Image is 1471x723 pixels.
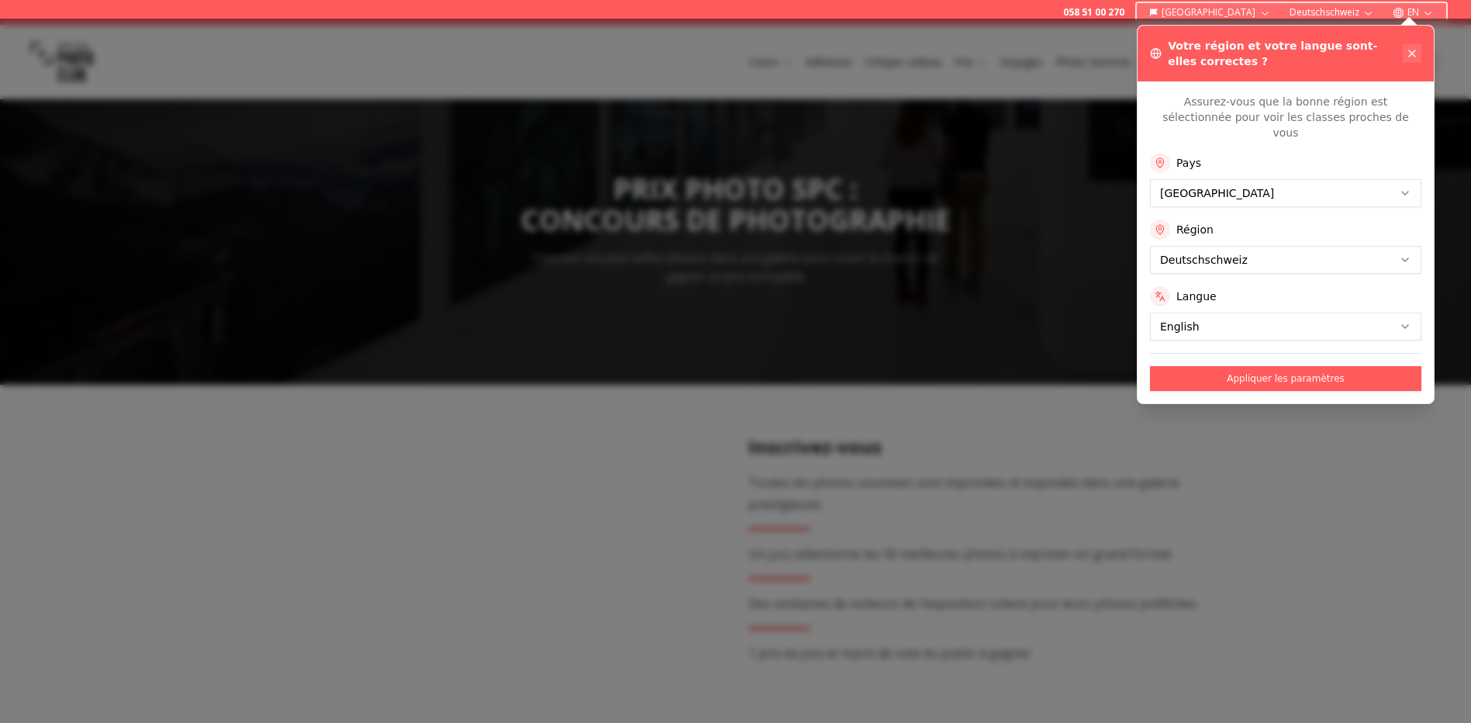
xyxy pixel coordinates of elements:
[1176,155,1201,171] label: Pays
[1063,6,1124,19] a: 058 51 00 270
[1168,38,1403,69] h3: Votre région et votre langue sont-elles correctes ?
[1407,6,1419,19] font: EN
[1162,6,1256,19] font: [GEOGRAPHIC_DATA]
[1143,3,1277,22] button: [GEOGRAPHIC_DATA]
[1283,3,1380,22] button: Deutschschweiz
[1176,222,1214,237] label: Région
[1150,366,1421,391] button: Appliquer les paramètres
[1176,289,1217,304] label: Langue
[1386,3,1440,22] button: EN
[1290,6,1359,19] font: Deutschschweiz
[1150,94,1421,140] p: Assurez-vous que la bonne région est sélectionnée pour voir les classes proches de vous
